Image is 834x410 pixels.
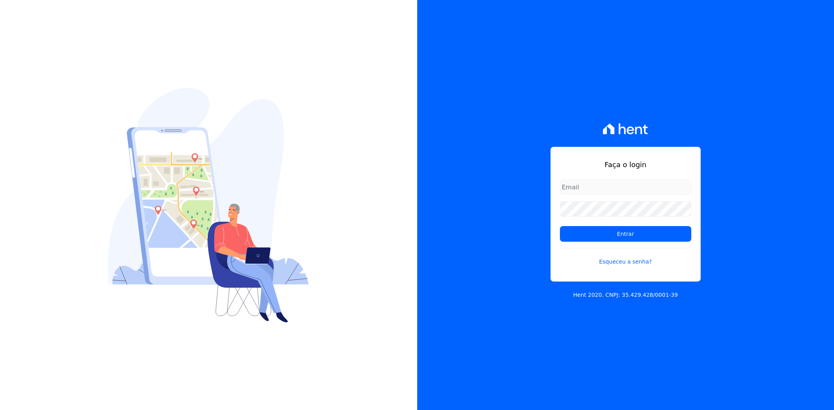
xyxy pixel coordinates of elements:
h1: Faça o login [560,159,691,170]
a: Esqueceu a senha? [560,248,691,266]
input: Entrar [560,226,691,242]
p: Hent 2020. CNPJ: 35.429.428/0001-39 [573,291,678,299]
img: Login [108,88,309,323]
input: Email [560,179,691,195]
